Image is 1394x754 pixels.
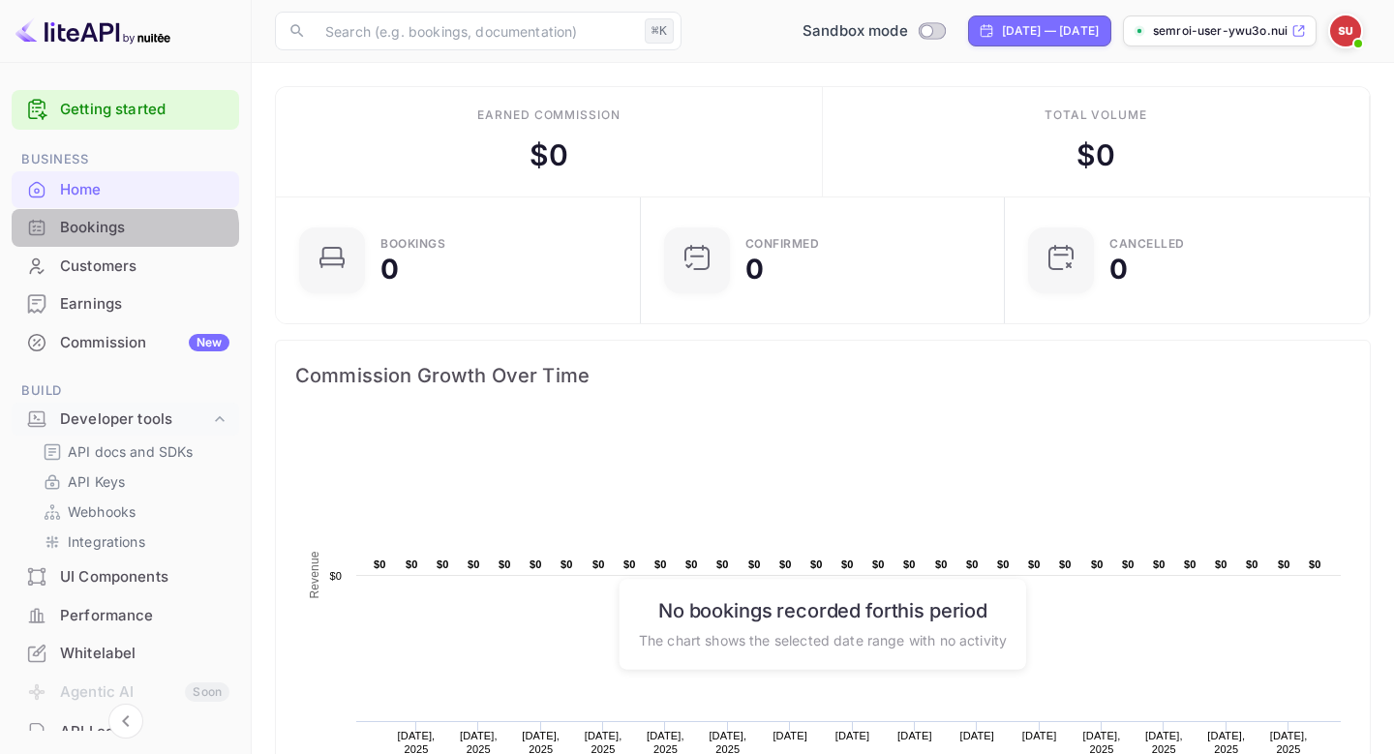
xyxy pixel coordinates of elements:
[60,408,210,431] div: Developer tools
[1153,22,1288,40] p: semroi-user-ywu3o.nuit...
[12,403,239,437] div: Developer tools
[645,18,674,44] div: ⌘K
[60,217,229,239] div: Bookings
[773,730,807,741] text: [DATE]
[1215,558,1227,570] text: $0
[795,20,953,43] div: Switch to Production mode
[12,209,239,247] div: Bookings
[1091,558,1104,570] text: $0
[903,558,916,570] text: $0
[108,704,143,739] button: Collapse navigation
[35,437,231,466] div: API docs and SDKs
[12,248,239,286] div: Customers
[12,209,239,245] a: Bookings
[12,635,239,673] div: Whitelabel
[935,558,948,570] text: $0
[897,730,932,741] text: [DATE]
[60,643,229,665] div: Whitelabel
[997,558,1010,570] text: $0
[1076,134,1115,177] div: $ 0
[639,598,1007,621] h6: No bookings recorded for this period
[499,558,511,570] text: $0
[745,238,820,250] div: Confirmed
[12,597,239,635] div: Performance
[623,558,636,570] text: $0
[1109,238,1185,250] div: CANCELLED
[639,629,1007,649] p: The chart shows the selected date range with no activity
[43,531,224,552] a: Integrations
[329,570,342,582] text: $0
[43,441,224,462] a: API docs and SDKs
[406,558,418,570] text: $0
[12,713,239,749] a: API Logs
[748,558,761,570] text: $0
[314,12,637,50] input: Search (e.g. bookings, documentation)
[60,721,229,743] div: API Logs
[68,471,125,492] p: API Keys
[12,171,239,207] a: Home
[1184,558,1197,570] text: $0
[1059,558,1072,570] text: $0
[810,558,823,570] text: $0
[60,332,229,354] div: Commission
[60,566,229,588] div: UI Components
[468,558,480,570] text: $0
[35,498,231,526] div: Webhooks
[685,558,698,570] text: $0
[35,467,231,496] div: API Keys
[308,551,321,598] text: Revenue
[959,730,994,741] text: [DATE]
[654,558,667,570] text: $0
[12,90,239,130] div: Getting started
[380,256,399,283] div: 0
[530,558,542,570] text: $0
[872,558,885,570] text: $0
[43,501,224,522] a: Webhooks
[60,179,229,201] div: Home
[12,597,239,633] a: Performance
[35,528,231,556] div: Integrations
[12,635,239,671] a: Whitelabel
[1278,558,1290,570] text: $0
[1309,558,1321,570] text: $0
[374,558,386,570] text: $0
[12,149,239,170] span: Business
[561,558,573,570] text: $0
[779,558,792,570] text: $0
[12,558,239,594] a: UI Components
[1330,15,1361,46] img: SEMROI User
[745,256,764,283] div: 0
[12,380,239,402] span: Build
[68,531,145,552] p: Integrations
[716,558,729,570] text: $0
[1028,558,1041,570] text: $0
[1002,22,1099,40] div: [DATE] — [DATE]
[803,20,908,43] span: Sandbox mode
[60,99,229,121] a: Getting started
[1153,558,1166,570] text: $0
[12,171,239,209] div: Home
[966,558,979,570] text: $0
[60,605,229,627] div: Performance
[530,134,568,177] div: $ 0
[60,256,229,278] div: Customers
[12,248,239,284] a: Customers
[1022,730,1057,741] text: [DATE]
[12,324,239,362] div: CommissionNew
[60,293,229,316] div: Earnings
[12,286,239,321] a: Earnings
[68,441,194,462] p: API docs and SDKs
[12,558,239,596] div: UI Components
[12,286,239,323] div: Earnings
[841,558,854,570] text: $0
[43,471,224,492] a: API Keys
[12,324,239,360] a: CommissionNew
[68,501,136,522] p: Webhooks
[1109,256,1128,283] div: 0
[380,238,445,250] div: Bookings
[189,334,229,351] div: New
[1246,558,1258,570] text: $0
[437,558,449,570] text: $0
[295,360,1350,391] span: Commission Growth Over Time
[1045,106,1148,124] div: Total volume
